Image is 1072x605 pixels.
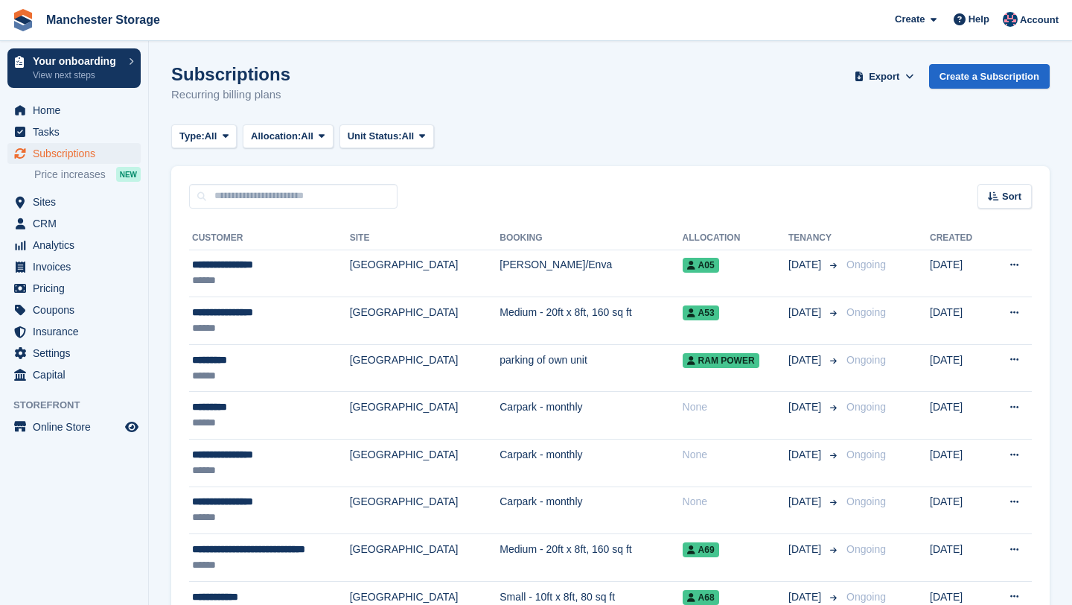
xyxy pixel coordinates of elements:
[171,64,290,84] h1: Subscriptions
[788,352,824,368] span: [DATE]
[846,495,886,507] span: Ongoing
[205,129,217,144] span: All
[500,440,682,487] td: Carpark - monthly
[788,494,824,510] span: [DATE]
[683,305,719,320] span: A53
[34,168,106,182] span: Price increases
[350,392,500,440] td: [GEOGRAPHIC_DATA]
[33,416,122,437] span: Online Store
[930,392,989,440] td: [DATE]
[33,364,122,385] span: Capital
[846,401,886,413] span: Ongoing
[33,300,122,320] span: Coupons
[500,297,682,345] td: Medium - 20ft x 8ft, 160 sq ft
[683,353,759,368] span: ram power
[7,191,141,212] a: menu
[7,213,141,234] a: menu
[33,143,122,164] span: Subscriptions
[350,227,500,250] th: Site
[243,124,334,149] button: Allocation: All
[33,343,122,364] span: Settings
[301,129,313,144] span: All
[350,297,500,345] td: [GEOGRAPHIC_DATA]
[683,399,788,415] div: None
[13,398,148,413] span: Storefront
[895,12,925,27] span: Create
[339,124,434,149] button: Unit Status: All
[846,449,886,460] span: Ongoing
[930,487,989,534] td: [DATE]
[7,48,141,88] a: Your onboarding View next steps
[930,344,989,392] td: [DATE]
[930,440,989,487] td: [DATE]
[348,129,402,144] span: Unit Status:
[1020,13,1059,28] span: Account
[788,257,824,273] span: [DATE]
[7,256,141,277] a: menu
[171,124,237,149] button: Type: All
[402,129,415,144] span: All
[683,494,788,510] div: None
[929,64,1050,89] a: Create a Subscription
[869,69,899,84] span: Export
[34,166,141,183] a: Price increases NEW
[40,7,166,32] a: Manchester Storage
[930,227,989,250] th: Created
[33,256,122,277] span: Invoices
[846,259,886,270] span: Ongoing
[350,440,500,487] td: [GEOGRAPHIC_DATA]
[846,543,886,555] span: Ongoing
[683,447,788,463] div: None
[7,235,141,256] a: menu
[179,129,205,144] span: Type:
[116,167,141,182] div: NEW
[500,250,682,297] td: [PERSON_NAME]/Enva
[33,69,121,82] p: View next steps
[683,258,719,273] span: A05
[500,487,682,534] td: Carpark - monthly
[788,399,824,415] span: [DATE]
[33,191,122,212] span: Sites
[123,418,141,436] a: Preview store
[846,354,886,366] span: Ongoing
[500,344,682,392] td: parking of own unit
[683,542,719,557] span: A69
[846,306,886,318] span: Ongoing
[251,129,301,144] span: Allocation:
[350,487,500,534] td: [GEOGRAPHIC_DATA]
[7,321,141,342] a: menu
[7,278,141,299] a: menu
[33,100,122,121] span: Home
[33,56,121,66] p: Your onboarding
[33,121,122,142] span: Tasks
[930,297,989,345] td: [DATE]
[33,321,122,342] span: Insurance
[12,9,34,31] img: stora-icon-8386f47178a22dfd0bd8f6a31ec36ba5ce8667c1dd55bd0f319d3a0aa187defe.svg
[1002,189,1021,204] span: Sort
[7,143,141,164] a: menu
[969,12,989,27] span: Help
[852,64,917,89] button: Export
[788,227,840,250] th: Tenancy
[350,534,500,582] td: [GEOGRAPHIC_DATA]
[500,392,682,440] td: Carpark - monthly
[788,447,824,463] span: [DATE]
[683,227,788,250] th: Allocation
[500,227,682,250] th: Booking
[7,100,141,121] a: menu
[7,300,141,320] a: menu
[788,589,824,605] span: [DATE]
[7,364,141,385] a: menu
[350,344,500,392] td: [GEOGRAPHIC_DATA]
[7,343,141,364] a: menu
[846,591,886,603] span: Ongoing
[7,121,141,142] a: menu
[33,213,122,234] span: CRM
[930,534,989,582] td: [DATE]
[189,227,350,250] th: Customer
[500,534,682,582] td: Medium - 20ft x 8ft, 160 sq ft
[33,235,122,256] span: Analytics
[788,542,824,557] span: [DATE]
[171,86,290,104] p: Recurring billing plans
[683,590,719,605] span: A68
